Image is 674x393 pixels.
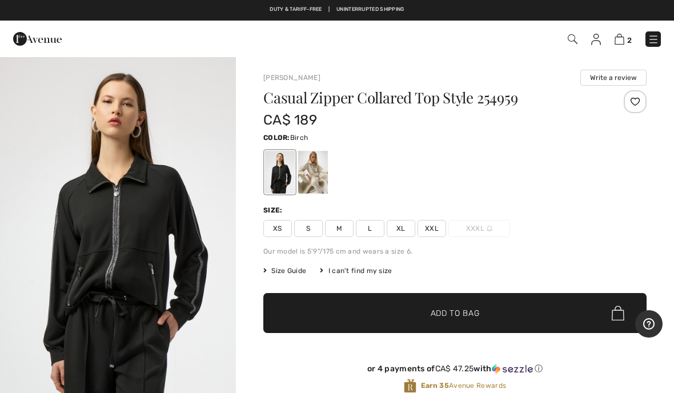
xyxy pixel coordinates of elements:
span: Add to Bag [431,307,480,319]
div: or 4 payments of with [263,364,647,374]
img: Bag.svg [612,306,624,320]
span: XS [263,220,292,237]
div: I can't find my size [320,266,392,276]
a: 2 [615,32,632,46]
img: Sezzle [492,364,533,374]
span: XXL [418,220,446,237]
span: S [294,220,323,237]
span: Color: [263,134,290,142]
span: Size Guide [263,266,306,276]
img: My Info [591,34,601,45]
span: M [325,220,354,237]
div: Our model is 5'9"/175 cm and wears a size 6. [263,246,647,256]
div: or 4 payments ofCA$ 47.25withSezzle Click to learn more about Sezzle [263,364,647,378]
button: Add to Bag [263,293,647,333]
span: 2 [627,36,632,45]
a: 1ère Avenue [13,33,62,43]
strong: Earn 35 [421,382,449,390]
span: CA$ 47.25 [435,364,474,374]
span: Avenue Rewards [421,380,506,391]
h1: Casual Zipper Collared Top Style 254959 [263,90,583,105]
img: Search [568,34,577,44]
button: Write a review [580,70,647,86]
img: 1ère Avenue [13,27,62,50]
div: Black [265,151,295,194]
iframe: Opens a widget where you can find more information [635,310,663,339]
div: Birch [298,151,328,194]
span: L [356,220,384,237]
div: Size: [263,205,285,215]
a: [PERSON_NAME] [263,74,320,82]
span: Birch [290,134,308,142]
img: Shopping Bag [615,34,624,45]
span: XL [387,220,415,237]
span: CA$ 189 [263,112,317,128]
img: ring-m.svg [487,226,492,231]
img: Menu [648,34,659,45]
span: XXXL [448,220,510,237]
